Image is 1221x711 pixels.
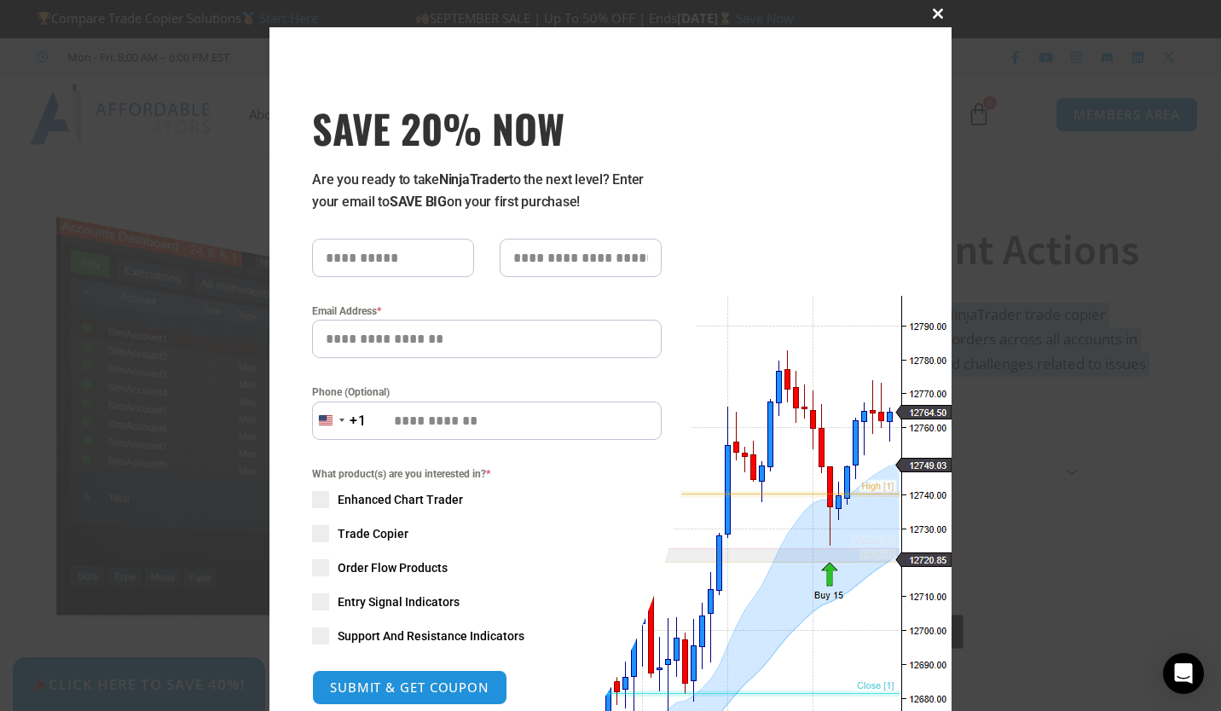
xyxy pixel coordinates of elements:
[312,402,367,440] button: Selected country
[312,384,662,401] label: Phone (Optional)
[312,491,662,508] label: Enhanced Chart Trader
[1163,653,1204,694] div: Open Intercom Messenger
[312,169,662,213] p: Are you ready to take to the next level? Enter your email to on your first purchase!
[390,194,447,210] strong: SAVE BIG
[338,627,524,645] span: Support And Resistance Indicators
[338,593,460,610] span: Entry Signal Indicators
[312,465,662,483] span: What product(s) are you interested in?
[312,559,662,576] label: Order Flow Products
[312,627,662,645] label: Support And Resistance Indicators
[439,171,509,188] strong: NinjaTrader
[312,670,507,705] button: SUBMIT & GET COUPON
[312,593,662,610] label: Entry Signal Indicators
[312,303,662,320] label: Email Address
[338,525,408,542] span: Trade Copier
[338,491,463,508] span: Enhanced Chart Trader
[350,410,367,432] div: +1
[312,525,662,542] label: Trade Copier
[338,559,448,576] span: Order Flow Products
[312,104,662,152] h3: SAVE 20% NOW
